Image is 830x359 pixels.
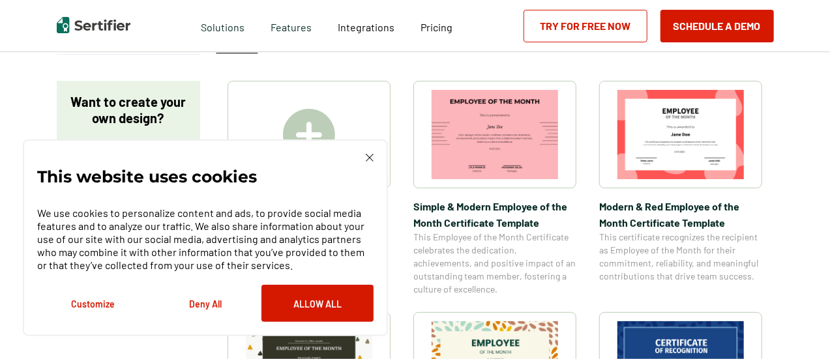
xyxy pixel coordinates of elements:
span: Features [271,18,312,34]
img: Modern & Red Employee of the Month Certificate Template [617,90,744,179]
span: This Employee of the Month Certificate celebrates the dedication, achievements, and positive impa... [413,231,576,296]
a: Integrations [338,18,394,34]
span: Simple & Modern Employee of the Month Certificate Template [413,198,576,231]
p: Want to create your own design? [70,94,187,126]
button: Allow All [261,285,374,322]
p: This website uses cookies [37,170,257,183]
button: Schedule a Demo [660,10,774,42]
button: Customize [37,285,149,322]
span: Integrations [338,21,394,33]
span: Pricing [421,21,452,33]
a: Try for Free Now [524,10,647,42]
img: Sertifier | Digital Credentialing Platform [57,17,130,33]
img: Simple & Modern Employee of the Month Certificate Template [432,90,558,179]
button: Deny All [149,285,261,322]
a: Modern & Red Employee of the Month Certificate TemplateModern & Red Employee of the Month Certifi... [599,81,762,296]
a: Pricing [421,18,452,34]
span: Modern & Red Employee of the Month Certificate Template [599,198,762,231]
img: Create A Blank Certificate [283,109,335,161]
span: Solutions [201,18,245,34]
span: This certificate recognizes the recipient as Employee of the Month for their commitment, reliabil... [599,231,762,283]
p: We use cookies to personalize content and ads, to provide social media features and to analyze ou... [37,207,374,272]
img: Cookie Popup Close [366,154,374,162]
a: Simple & Modern Employee of the Month Certificate TemplateSimple & Modern Employee of the Month C... [413,81,576,296]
